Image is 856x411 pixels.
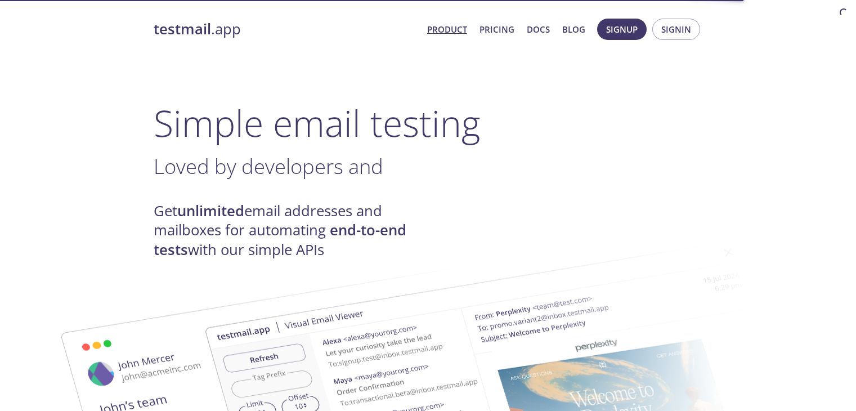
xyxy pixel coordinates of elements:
[479,22,514,37] a: Pricing
[652,19,700,40] button: Signin
[154,152,383,180] span: Loved by developers and
[154,202,428,260] h4: Get email addresses and mailboxes for automating with our simple APIs
[154,220,406,259] strong: end-to-end tests
[177,201,244,221] strong: unlimited
[154,20,418,39] a: testmail.app
[154,101,703,145] h1: Simple email testing
[527,22,550,37] a: Docs
[597,19,647,40] button: Signup
[562,22,585,37] a: Blog
[427,22,467,37] a: Product
[154,19,211,39] strong: testmail
[661,22,691,37] span: Signin
[606,22,638,37] span: Signup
